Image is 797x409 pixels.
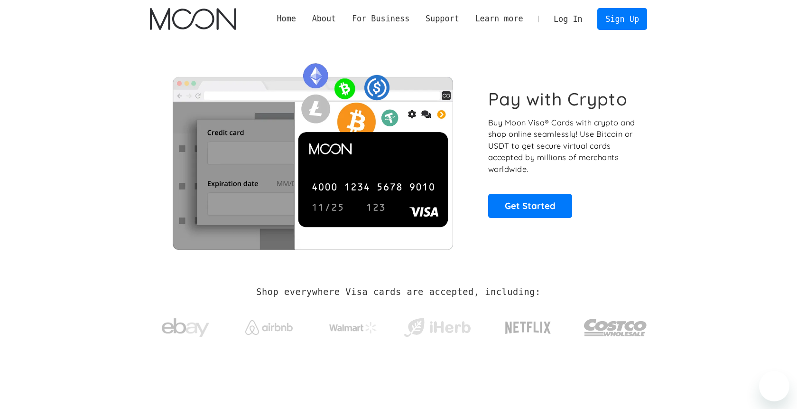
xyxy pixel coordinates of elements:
a: home [150,8,236,30]
a: Sign Up [597,8,647,29]
a: ebay [150,304,221,348]
img: ebay [162,313,209,343]
a: Log In [546,9,590,29]
img: Costco [584,310,647,345]
img: Netflix [504,316,552,340]
img: Moon Logo [150,8,236,30]
img: Walmart [329,322,377,333]
div: Support [417,13,467,25]
a: Airbnb [234,311,305,340]
img: iHerb [402,315,473,340]
a: iHerb [402,306,473,345]
div: Learn more [467,13,531,25]
a: Home [269,13,304,25]
iframe: Button to launch messaging window [759,371,789,401]
h2: Shop everywhere Visa cards are accepted, including: [256,287,540,297]
div: About [304,13,344,25]
div: About [312,13,336,25]
a: Netflix [486,306,571,344]
div: For Business [344,13,417,25]
p: Buy Moon Visa® Cards with crypto and shop online seamlessly! Use Bitcoin or USDT to get secure vi... [488,117,637,175]
a: Walmart [318,313,389,338]
a: Costco [584,300,647,350]
h1: Pay with Crypto [488,88,628,110]
div: For Business [352,13,409,25]
div: Learn more [475,13,523,25]
a: Get Started [488,194,572,218]
div: Support [426,13,459,25]
img: Airbnb [245,320,293,335]
img: Moon Cards let you spend your crypto anywhere Visa is accepted. [150,57,475,249]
